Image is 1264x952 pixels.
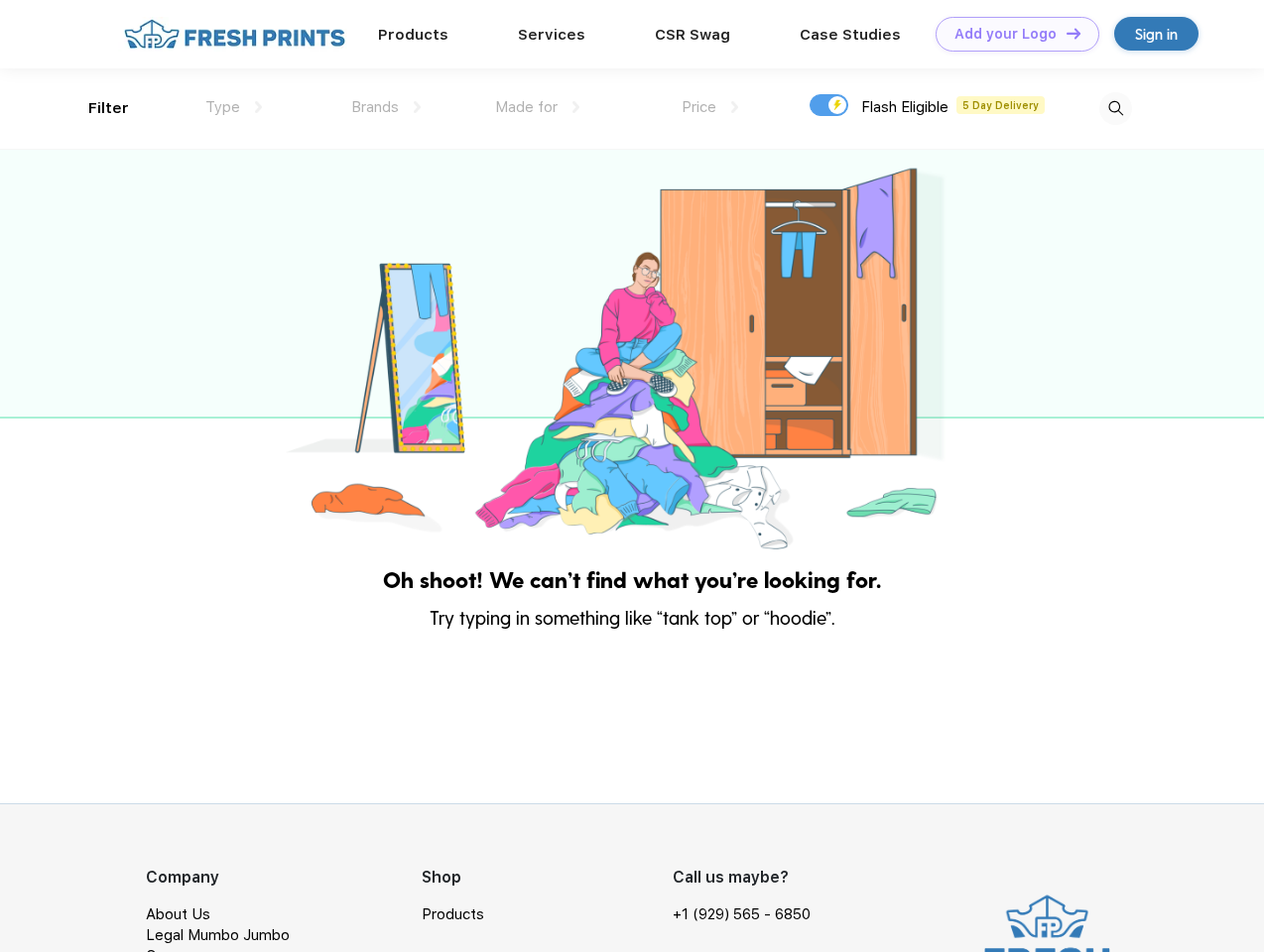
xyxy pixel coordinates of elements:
div: Filter [88,97,129,120]
span: Brands [351,98,399,116]
img: dropdown.png [731,101,738,113]
div: Company [146,866,422,890]
div: Shop [422,866,673,890]
span: Flash Eligible [861,98,948,116]
span: Made for [495,98,558,116]
a: Legal Mumbo Jumbo [146,926,290,944]
img: desktop_search.svg [1099,92,1132,125]
a: Products [422,905,484,923]
span: Price [682,98,716,116]
a: Services [518,26,585,44]
a: Sign in [1114,17,1199,51]
a: About Us [146,905,210,923]
span: Type [205,98,240,116]
img: dropdown.png [255,101,262,113]
a: CSR Swag [655,26,730,44]
img: DT [1067,28,1080,39]
a: Products [378,26,448,44]
img: fo%20logo%202.webp [118,17,351,52]
img: dropdown.png [572,101,579,113]
div: Call us maybe? [673,866,823,890]
a: +1 (929) 565 - 6850 [673,904,811,925]
div: Sign in [1135,23,1178,46]
img: dropdown.png [414,101,421,113]
span: 5 Day Delivery [956,96,1045,114]
div: Add your Logo [954,26,1057,43]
